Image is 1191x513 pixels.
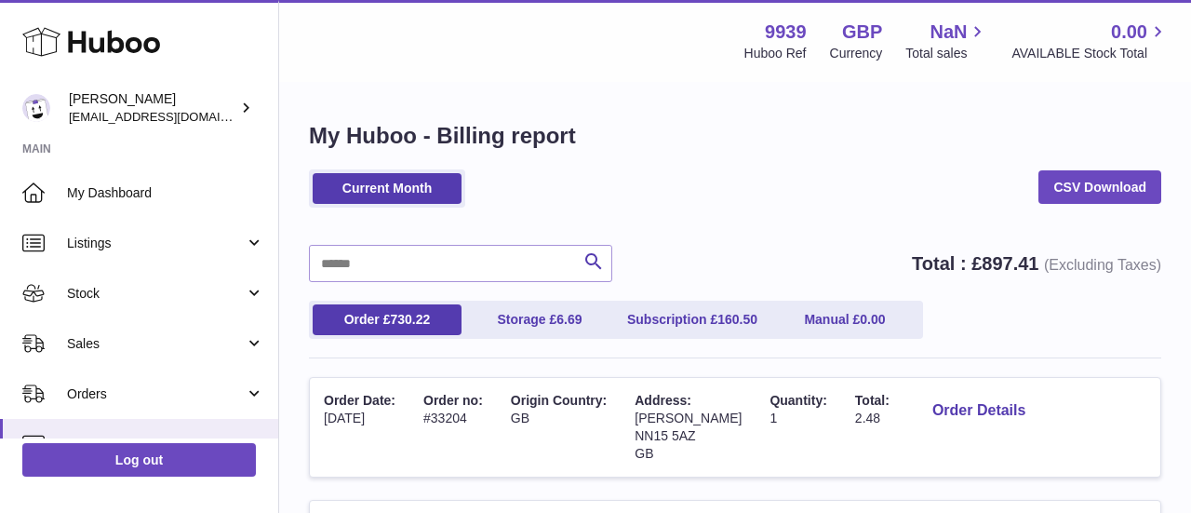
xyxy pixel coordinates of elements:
span: Order no: [423,393,483,408]
strong: GBP [842,20,882,45]
span: Usage [67,436,264,453]
strong: Total : £ [912,253,1161,274]
span: [PERSON_NAME] [635,411,742,425]
span: 6.69 [556,312,582,327]
span: 0.00 [1111,20,1147,45]
div: Huboo Ref [744,45,807,62]
img: internalAdmin-9939@internal.huboo.com [22,94,50,122]
td: 1 [756,378,840,477]
span: Stock [67,285,245,303]
span: AVAILABLE Stock Total [1011,45,1169,62]
a: Log out [22,443,256,477]
strong: 9939 [765,20,807,45]
span: 730.22 [390,312,430,327]
div: [PERSON_NAME] [69,90,236,126]
h1: My Huboo - Billing report [309,121,1161,151]
a: Order £730.22 [313,304,462,335]
a: NaN Total sales [905,20,988,62]
span: Quantity: [769,393,826,408]
a: 0.00 AVAILABLE Stock Total [1011,20,1169,62]
span: NN15 5AZ [635,428,695,443]
td: GB [497,378,621,477]
a: Storage £6.69 [465,304,614,335]
td: [DATE] [310,378,409,477]
span: 897.41 [982,253,1038,274]
span: Listings [67,235,245,252]
span: GB [635,446,653,461]
span: Sales [67,335,245,353]
span: 2.48 [855,411,880,425]
a: Manual £0.00 [770,304,919,335]
span: [EMAIL_ADDRESS][DOMAIN_NAME] [69,109,274,124]
span: Address: [635,393,691,408]
span: 0.00 [860,312,885,327]
span: My Dashboard [67,184,264,202]
span: Total: [855,393,890,408]
span: Origin Country: [511,393,607,408]
td: #33204 [409,378,497,477]
span: (Excluding Taxes) [1044,257,1161,273]
span: Order Date: [324,393,395,408]
a: CSV Download [1038,170,1161,204]
div: Currency [830,45,883,62]
span: Total sales [905,45,988,62]
button: Order Details [917,392,1040,430]
a: Subscription £160.50 [618,304,767,335]
span: Orders [67,385,245,403]
span: NaN [930,20,967,45]
a: Current Month [313,173,462,204]
span: 160.50 [717,312,757,327]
